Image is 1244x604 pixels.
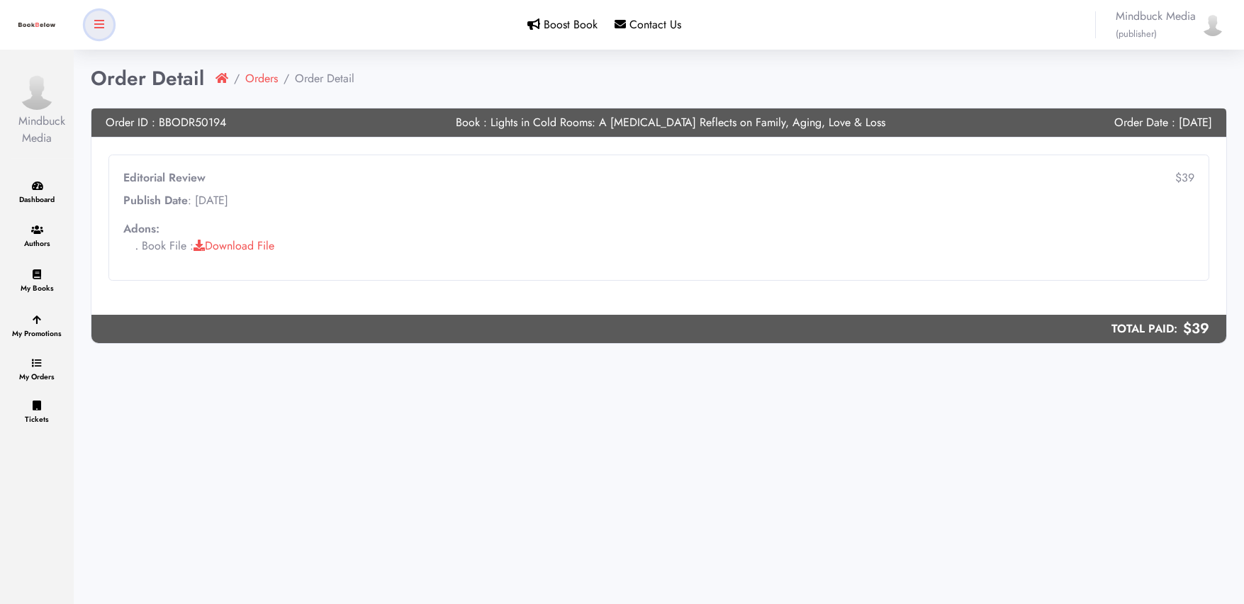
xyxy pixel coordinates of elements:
[194,237,274,254] a: Download File
[11,283,62,294] span: My Books
[1114,114,1212,131] p: Order Date : [DATE]
[1177,320,1209,337] span: $39
[11,16,62,35] img: bookbelow.PNG
[1201,13,1224,36] img: user-default.png
[106,114,226,131] p: Order ID : BBODR50194
[11,328,62,340] span: My Promotions
[544,16,598,33] span: Boost Book
[11,371,62,383] span: My Orders
[245,70,278,87] a: Orders
[123,220,1194,237] p: Adons:
[1030,169,1194,186] p: $39
[132,240,142,253] span: .
[108,320,1209,337] h6: Total paid:
[11,414,62,425] span: Tickets
[123,169,1013,186] p: Editorial Review
[123,192,1194,209] p: : [DATE]
[11,238,62,250] span: Authors
[278,70,354,87] li: Order Detail
[629,16,681,33] span: Contact Us
[18,113,55,147] div: Mindbuck Media
[91,67,204,91] h1: Order Detail
[456,114,885,131] p: Book : Lights in Cold Rooms: A [MEDICAL_DATA] Reflects on Family, Aging, Love & Loss
[11,194,62,206] span: Dashboard
[18,73,55,110] img: user-default.png
[615,16,681,33] a: Contact Us
[132,237,1007,255] p: Book File :
[527,16,598,33] a: Boost Book
[1116,8,1196,42] span: Mindbuck Media
[1116,27,1157,40] small: (publisher)
[215,70,354,87] nav: breadcrumb
[123,192,188,208] span: Publish Date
